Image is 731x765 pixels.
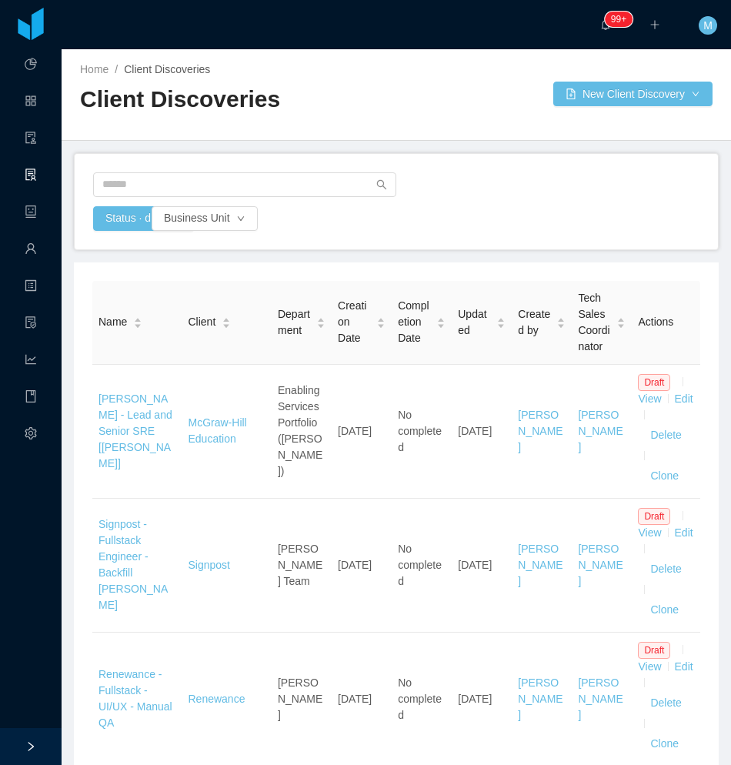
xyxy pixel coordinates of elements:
a: icon: robot [25,197,37,229]
i: icon: file-protect [25,309,37,340]
span: Draft [638,642,670,659]
a: [PERSON_NAME] - Lead and Senior SRE [[PERSON_NAME]] [98,393,172,469]
button: Delete [638,691,693,716]
i: icon: caret-down [317,322,325,326]
button: Delete [638,557,693,582]
span: M [703,16,713,35]
div: Sort [133,316,142,326]
td: [DATE] [452,499,512,633]
a: Signpost - Fullstack Engineer - Backfill [PERSON_NAME] [98,518,168,611]
td: No completed [392,365,452,499]
span: Client Discoveries [124,63,210,75]
i: icon: plus [649,19,660,30]
span: Actions [638,316,673,328]
button: Status · drafticon: down [93,206,194,231]
button: Clone [638,598,691,623]
i: icon: caret-up [317,316,325,321]
a: icon: audit [25,123,37,155]
span: Completion Date [398,298,430,346]
i: icon: caret-down [497,322,506,326]
a: [PERSON_NAME] [518,409,562,453]
a: icon: user [25,234,37,266]
i: icon: caret-up [222,316,231,321]
span: Updated [458,306,490,339]
a: icon: appstore [25,86,37,119]
td: [PERSON_NAME] Team [272,499,332,633]
a: View [638,393,661,405]
a: Edit [675,526,693,539]
button: Business Uniticon: down [152,206,258,231]
a: icon: profile [25,271,37,303]
button: icon: file-addNew Client Discoverydown [553,82,713,106]
a: Edit [675,660,693,673]
i: icon: line-chart [25,346,37,377]
td: [DATE] [452,365,512,499]
i: icon: solution [25,162,37,192]
span: Tech Sales Coordinator [578,290,610,355]
a: McGraw-Hill Education [189,416,247,445]
sup: 2153 [605,12,633,27]
a: Signpost [189,559,230,571]
td: No completed [392,499,452,633]
i: icon: caret-up [617,316,626,321]
i: icon: caret-up [557,316,566,321]
i: icon: bell [600,19,611,30]
div: Sort [496,316,506,326]
i: icon: caret-down [617,322,626,326]
div: Sort [222,316,231,326]
a: [PERSON_NAME] [578,543,623,587]
a: View [638,660,661,673]
a: Edit [675,393,693,405]
i: icon: search [376,179,387,190]
span: Department [278,306,310,339]
a: [PERSON_NAME] [578,676,623,721]
td: Enabling Services Portfolio ([PERSON_NAME]) [272,365,332,499]
div: Sort [316,316,325,326]
i: icon: caret-down [222,322,231,326]
span: Name [98,314,127,330]
h2: Client Discoveries [80,84,396,115]
span: Creation Date [338,298,370,346]
i: icon: caret-down [437,322,446,326]
a: Renewance [189,693,245,705]
i: icon: caret-down [134,322,142,326]
i: icon: book [25,383,37,414]
a: icon: pie-chart [25,49,37,82]
span: / [115,63,118,75]
a: [PERSON_NAME] [518,543,562,587]
td: [DATE] [332,365,392,499]
i: icon: caret-up [437,316,446,321]
span: Draft [638,374,670,391]
a: View [638,526,661,539]
i: icon: setting [25,420,37,451]
div: Sort [556,316,566,326]
a: [PERSON_NAME] [578,409,623,453]
div: Sort [376,316,386,326]
i: icon: caret-up [497,316,506,321]
button: Clone [638,732,691,757]
div: Sort [436,316,446,326]
i: icon: caret-up [134,316,142,321]
a: [PERSON_NAME] [518,676,562,721]
button: Clone [638,464,691,489]
i: icon: caret-down [377,322,386,326]
a: Renewance - Fullstack - UI/UX - Manual QA [98,668,172,729]
i: icon: caret-down [557,322,566,326]
span: Client [189,314,216,330]
button: Delete [638,423,693,448]
td: [DATE] [332,499,392,633]
a: Home [80,63,108,75]
span: Created by [518,306,550,339]
span: Draft [638,508,670,525]
i: icon: caret-up [377,316,386,321]
div: Sort [616,316,626,326]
